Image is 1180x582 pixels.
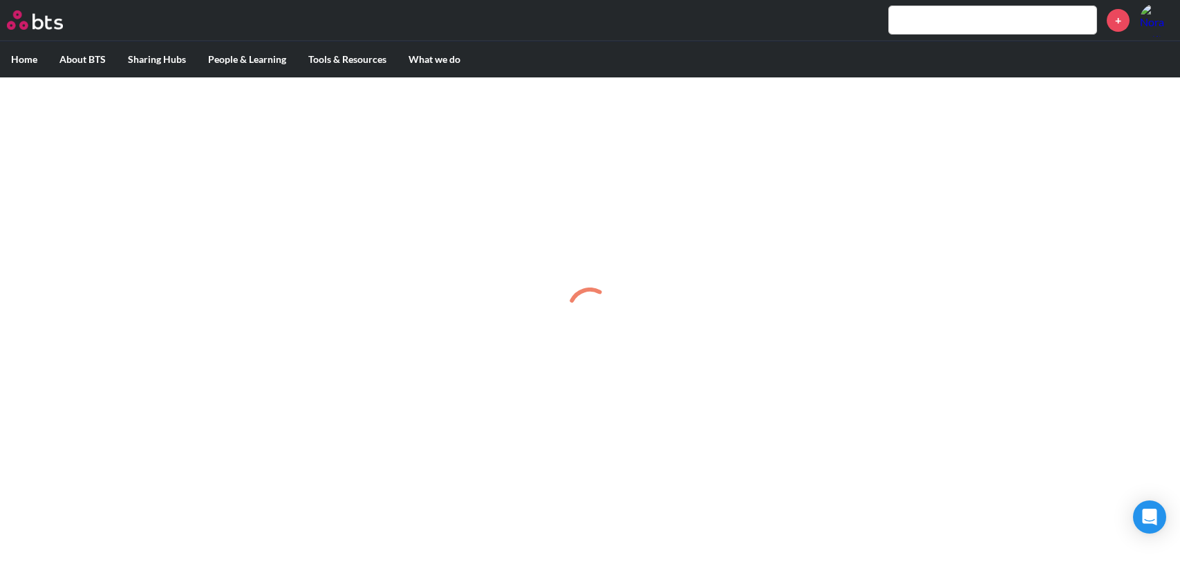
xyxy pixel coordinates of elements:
[7,10,63,30] img: BTS Logo
[7,10,88,30] a: Go home
[1133,500,1166,534] div: Open Intercom Messenger
[197,41,297,77] label: People & Learning
[48,41,117,77] label: About BTS
[1140,3,1173,37] img: Nora Baum
[1140,3,1173,37] a: Profile
[117,41,197,77] label: Sharing Hubs
[1107,9,1130,32] a: +
[297,41,397,77] label: Tools & Resources
[397,41,471,77] label: What we do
